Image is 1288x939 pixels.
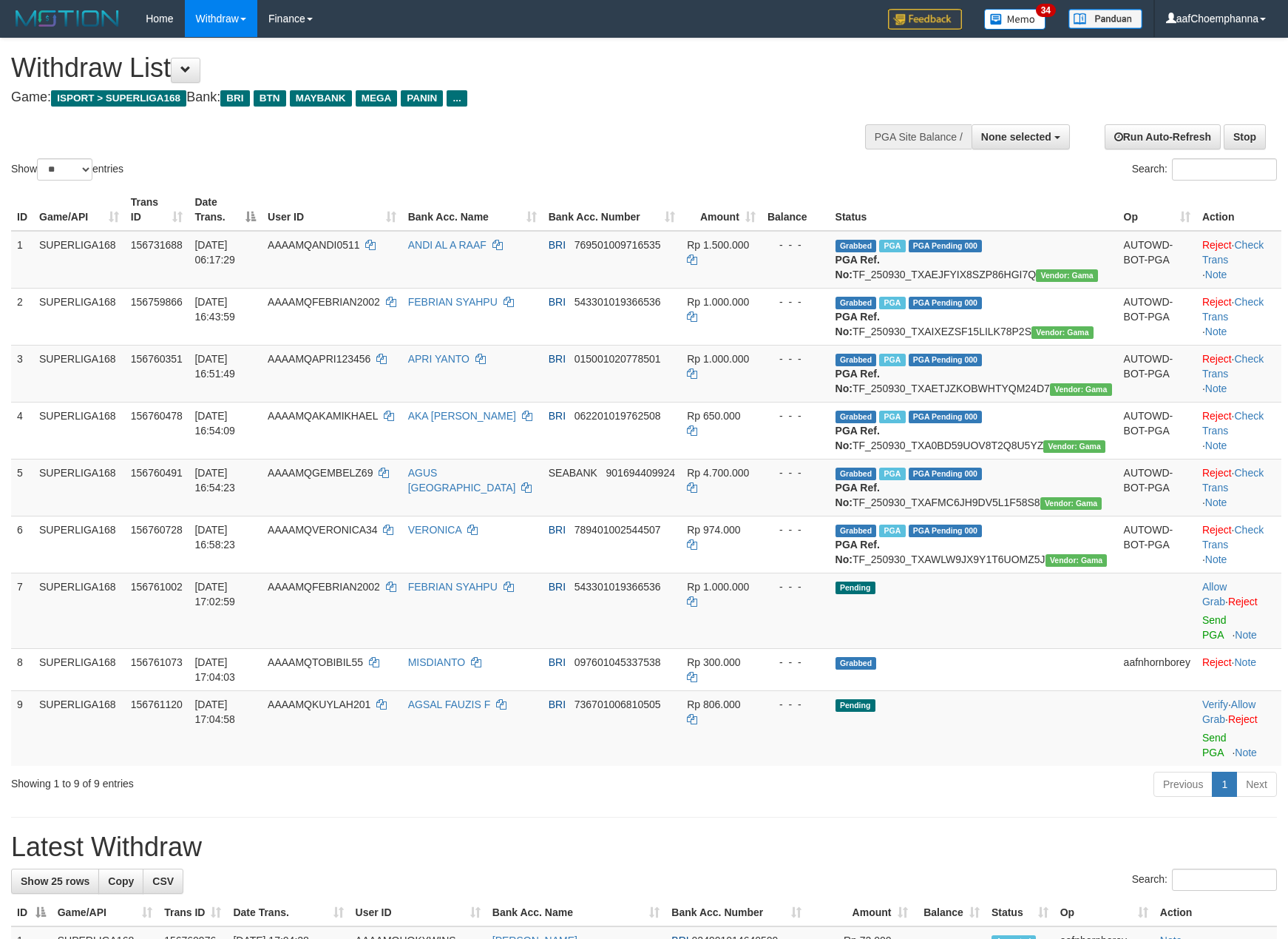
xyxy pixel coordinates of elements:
[194,699,235,725] span: [DATE] 17:04:58
[1205,553,1227,565] a: Note
[350,899,487,926] th: User ID: activate to sort column ascending
[1202,656,1232,668] a: Reject
[1202,239,1232,251] a: Reject
[1132,158,1277,181] label: Search:
[33,402,125,459] td: SUPERLIGA168
[1202,296,1264,323] a: Check Trans
[11,459,33,516] td: 5
[1196,402,1281,459] td: · ·
[194,353,235,380] span: [DATE] 16:51:49
[574,656,661,668] span: Copy 097601045337538 to clipboard
[1202,732,1227,758] a: Send PGA
[1040,497,1102,510] span: Vendor URL: https://trx31.1velocity.biz
[1202,699,1228,710] a: Verify
[1043,440,1105,453] span: Vendor URL: https://trx31.1velocity.biz
[1172,158,1277,181] input: Search:
[1202,581,1227,608] a: Allow Grab
[1235,747,1257,758] a: Note
[830,189,1118,231] th: Status
[687,467,749,479] span: Rp 4.700.000
[1202,353,1264,380] a: Check Trans
[21,875,89,887] span: Show 25 rows
[33,573,125,648] td: SUPERLIGA168
[879,411,905,423] span: Marked by aafheankoy
[687,656,740,668] span: Rp 300.000
[549,296,566,308] span: BRI
[835,539,880,565] b: PGA Ref. No:
[51,90,186,107] span: ISPORT > SUPERLIGA168
[767,408,824,423] div: - - -
[143,869,183,894] a: CSV
[835,297,877,309] span: Grabbed
[767,579,824,594] div: - - -
[835,240,877,252] span: Grabbed
[835,311,880,337] b: PGA Ref. No:
[1196,231,1281,289] td: · ·
[268,239,360,251] span: AAAAMQANDI0511
[835,657,877,670] span: Grabbed
[767,697,824,712] div: - - -
[33,459,125,516] td: SUPERLIGA168
[1196,288,1281,345] td: · ·
[33,189,125,231] th: Game/API: activate to sort column ascending
[1202,524,1264,551] a: Check Trans
[33,231,125,289] td: SUPERLIGA168
[11,832,1277,862] h1: Latest Withdraw
[762,189,830,231] th: Balance
[909,468,983,480] span: PGA Pending
[262,189,402,231] th: User ID: activate to sort column ascending
[1234,656,1256,668] a: Note
[574,524,661,536] span: Copy 789401002544507 to clipboard
[1045,554,1108,567] span: Vendor URL: https://trx31.1velocity.biz
[402,189,543,231] th: Bank Acc. Name: activate to sort column ascending
[1153,772,1213,797] a: Previous
[408,581,498,593] a: FEBRIAN SYAHPU
[194,467,235,494] span: [DATE] 16:54:23
[830,231,1118,289] td: TF_250930_TXAEJFYIX8SZP86HGI7Q
[268,467,373,479] span: AAAAMQGEMBELZ69
[1196,516,1281,573] td: · ·
[1196,690,1281,766] td: · ·
[131,410,183,422] span: 156760478
[52,899,158,926] th: Game/API: activate to sort column ascending
[11,770,526,791] div: Showing 1 to 9 of 9 entries
[33,345,125,402] td: SUPERLIGA168
[981,131,1051,143] span: None selected
[131,353,183,365] span: 156760351
[1202,410,1232,422] a: Reject
[268,353,370,365] span: AAAAMQAPRI123456
[1228,713,1258,725] a: Reject
[830,345,1118,402] td: TF_250930_TXAETJZKOBWHTYQM24D7
[37,158,92,181] select: Showentries
[1202,614,1227,641] a: Send PGA
[1205,326,1227,337] a: Note
[11,345,33,402] td: 3
[1202,524,1232,536] a: Reject
[1202,353,1232,365] a: Reject
[1054,899,1154,926] th: Op: activate to sort column ascending
[767,351,824,366] div: - - -
[549,467,597,479] span: SEABANK
[268,524,378,536] span: AAAAMQVERONICA34
[408,410,516,422] a: AKA [PERSON_NAME]
[408,239,487,251] a: ANDI AL A RAAF
[888,9,962,30] img: Feedback.jpg
[131,699,183,710] span: 156761120
[767,295,824,309] div: - - -
[687,699,740,710] span: Rp 806.000
[909,525,983,537] span: PGA Pending
[543,189,681,231] th: Bank Acc. Number: activate to sort column ascending
[11,7,123,30] img: MOTION_logo.png
[687,581,749,593] span: Rp 1.000.000
[909,297,983,309] span: PGA Pending
[1118,516,1196,573] td: AUTOWD-BOT-PGA
[11,516,33,573] td: 6
[11,899,52,926] th: ID: activate to sort column descending
[194,524,235,551] span: [DATE] 16:58:23
[1118,459,1196,516] td: AUTOWD-BOT-PGA
[574,410,661,422] span: Copy 062201019762508 to clipboard
[1196,648,1281,690] td: ·
[687,353,749,365] span: Rp 1.000.000
[1036,269,1098,282] span: Vendor URL: https://trx31.1velocity.biz
[268,410,378,422] span: AAAAMQAKAMIKHAEL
